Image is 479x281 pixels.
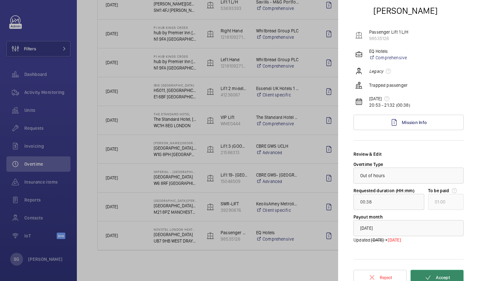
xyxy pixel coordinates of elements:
[353,214,383,219] label: Payout month
[360,226,373,231] span: [DATE]
[369,48,407,54] p: EQ Hotels
[355,31,363,39] img: elevator.svg
[369,95,410,102] p: [DATE]
[436,275,450,280] span: Accept
[353,188,414,193] label: Requested duration (HH:mm)
[380,275,392,280] span: Reject
[369,68,383,74] em: Legacy
[353,237,371,243] span: Updated:
[360,173,385,178] span: Out of hours
[428,194,464,210] input: undefined
[369,102,410,108] p: 20:53 - 21:32 (00:38)
[369,35,409,42] p: 98535126
[369,54,407,61] a: Comprehensive
[388,237,402,243] span: [DATE]
[428,187,464,194] label: To be paid
[369,29,409,35] p: Passenger Lift 1 L/H
[402,120,427,125] span: Mission Info
[353,115,464,130] a: Mission Info
[353,194,424,210] input: function ot(){if((0,e.mK)(Iu),Iu.value===k)throw new i.buA(-950,null);return Iu.value}
[353,151,464,157] div: Review & Edit
[369,82,408,88] p: Trapped passenger
[353,162,383,167] label: Overtime Type
[371,237,384,243] del: [DATE]
[373,5,438,17] h2: [PERSON_NAME]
